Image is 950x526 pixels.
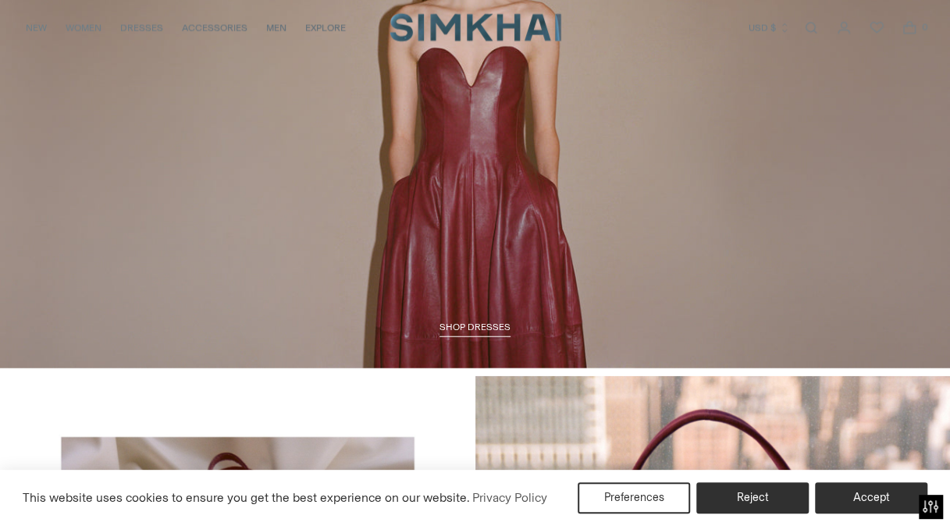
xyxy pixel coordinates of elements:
a: Go to the account page [828,12,859,44]
a: SHOP DRESSES [439,322,511,337]
span: 0 [917,20,931,34]
span: SHOP DRESSES [439,322,511,332]
a: DRESSES [120,11,163,45]
a: WOMEN [66,11,101,45]
button: USD $ [749,11,790,45]
button: Accept [815,482,927,514]
a: EXPLORE [305,11,346,45]
a: SIMKHAI [390,12,561,43]
a: Open cart modal [894,12,925,44]
button: Reject [696,482,809,514]
a: ACCESSORIES [182,11,247,45]
a: Privacy Policy (opens in a new tab) [470,486,550,510]
a: Wishlist [861,12,892,44]
span: This website uses cookies to ensure you get the best experience on our website. [23,490,470,505]
a: MEN [266,11,286,45]
button: Preferences [578,482,690,514]
a: Open search modal [795,12,827,44]
a: NEW [26,11,47,45]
